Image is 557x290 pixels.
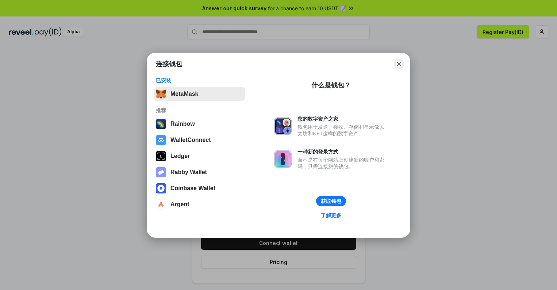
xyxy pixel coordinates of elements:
img: svg+xml,%3Csvg%20xmlns%3D%22http%3A%2F%2Fwww.w3.org%2F2000%2Fsvg%22%20fill%3D%22none%22%20viewBox... [156,167,166,177]
div: 什么是钱包？ [311,81,351,90]
img: svg+xml,%3Csvg%20xmlns%3D%22http%3A%2F%2Fwww.w3.org%2F2000%2Fsvg%22%20fill%3D%22none%22%20viewBox... [274,117,292,135]
div: 获取钱包 [321,198,341,204]
div: 一种新的登录方式 [297,148,388,155]
div: 而不是在每个网站上创建新的账户和密码，只需连接您的钱包。 [297,157,388,170]
div: 您的数字资产之家 [297,116,388,122]
button: MetaMask [154,87,245,101]
a: 了解更多 [316,211,346,220]
button: Rainbow [154,117,245,131]
div: MetaMask [170,91,198,97]
button: Rabby Wallet [154,165,245,180]
div: Rainbow [170,121,195,127]
button: Ledger [154,149,245,163]
img: svg+xml,%3Csvg%20xmlns%3D%22http%3A%2F%2Fwww.w3.org%2F2000%2Fsvg%22%20width%3D%2228%22%20height%3... [156,151,166,161]
img: svg+xml,%3Csvg%20width%3D%2228%22%20height%3D%2228%22%20viewBox%3D%220%200%2028%2028%22%20fill%3D... [156,199,166,210]
div: WalletConnect [170,137,211,143]
div: Rabby Wallet [170,169,207,176]
button: Argent [154,197,245,212]
div: Ledger [170,153,190,159]
div: Coinbase Wallet [170,185,215,192]
button: Coinbase Wallet [154,181,245,196]
button: Close [394,59,404,69]
img: svg+xml,%3Csvg%20width%3D%2228%22%20height%3D%2228%22%20viewBox%3D%220%200%2028%2028%22%20fill%3D... [156,183,166,193]
button: 获取钱包 [316,196,346,206]
button: WalletConnect [154,133,245,147]
div: 钱包用于发送、接收、存储和显示像以太坊和NFT这样的数字资产。 [297,124,388,137]
h1: 连接钱包 [156,60,182,68]
img: svg+xml,%3Csvg%20fill%3D%22none%22%20height%3D%2233%22%20viewBox%3D%220%200%2035%2033%22%20width%... [156,89,166,99]
div: 推荐 [156,107,243,114]
img: svg+xml,%3Csvg%20xmlns%3D%22http%3A%2F%2Fwww.w3.org%2F2000%2Fsvg%22%20fill%3D%22none%22%20viewBox... [274,150,292,168]
img: svg+xml,%3Csvg%20width%3D%2228%22%20height%3D%2228%22%20viewBox%3D%220%200%2028%2028%22%20fill%3D... [156,135,166,145]
div: 了解更多 [321,212,341,219]
img: svg+xml,%3Csvg%20width%3D%22120%22%20height%3D%22120%22%20viewBox%3D%220%200%20120%20120%22%20fil... [156,119,166,129]
div: 已安装 [156,77,243,84]
div: Argent [170,201,189,208]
